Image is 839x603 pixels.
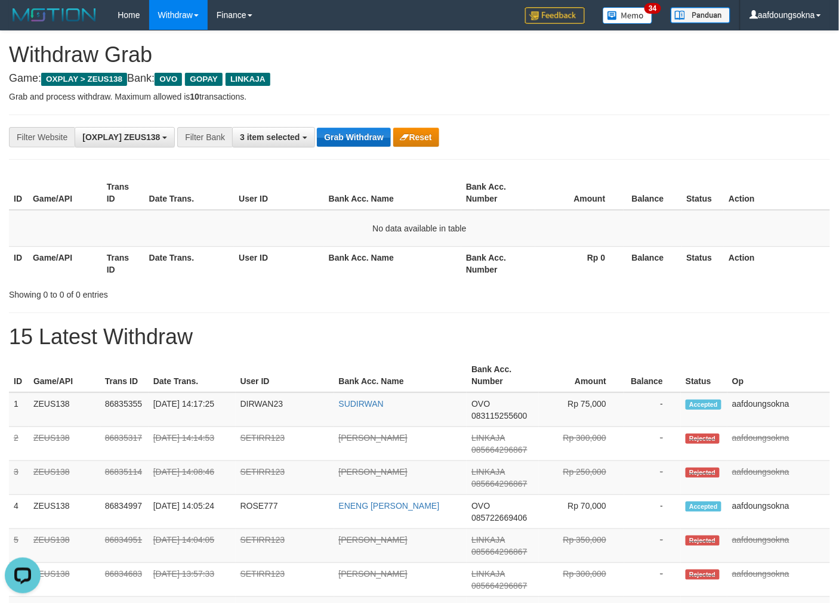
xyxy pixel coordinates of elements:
[644,3,661,14] span: 34
[727,563,830,597] td: aafdoungsokna
[686,434,719,444] span: Rejected
[100,358,149,392] th: Trans ID
[9,91,830,103] p: Grab and process withdraw. Maximum allowed is transactions.
[339,433,408,443] a: [PERSON_NAME]
[339,467,408,477] a: [PERSON_NAME]
[471,445,527,454] span: Copy 085664296867 to clipboard
[149,529,236,563] td: [DATE] 14:04:05
[624,427,681,461] td: -
[41,73,127,86] span: OXPLAY > ZEUS138
[9,392,29,427] td: 1
[539,358,624,392] th: Amount
[471,535,505,545] span: LINKAJA
[9,495,29,529] td: 4
[9,73,830,85] h4: Game: Bank:
[29,461,100,495] td: ZEUS138
[686,536,719,546] span: Rejected
[727,392,830,427] td: aafdoungsokna
[339,501,440,511] a: ENENG [PERSON_NAME]
[149,392,236,427] td: [DATE] 14:17:25
[82,132,160,142] span: [OXPLAY] ZEUS138
[9,325,830,349] h1: 15 Latest Withdraw
[28,176,102,210] th: Game/API
[317,128,390,147] button: Grab Withdraw
[334,358,467,392] th: Bank Acc. Name
[5,5,41,41] button: Open LiveChat chat widget
[539,461,624,495] td: Rp 250,000
[9,210,830,247] td: No data available in table
[624,461,681,495] td: -
[149,563,236,597] td: [DATE] 13:57:33
[339,569,408,579] a: [PERSON_NAME]
[240,132,300,142] span: 3 item selected
[686,400,721,410] span: Accepted
[234,246,324,280] th: User ID
[9,358,29,392] th: ID
[461,176,535,210] th: Bank Acc. Number
[100,461,149,495] td: 86835114
[28,246,102,280] th: Game/API
[232,127,314,147] button: 3 item selected
[100,427,149,461] td: 86835317
[727,358,830,392] th: Op
[190,92,199,101] strong: 10
[9,127,75,147] div: Filter Website
[727,495,830,529] td: aafdoungsokna
[29,358,100,392] th: Game/API
[100,529,149,563] td: 86834951
[100,392,149,427] td: 86835355
[624,563,681,597] td: -
[624,495,681,529] td: -
[177,127,232,147] div: Filter Bank
[724,176,830,210] th: Action
[671,7,730,23] img: panduan.png
[467,358,539,392] th: Bank Acc. Number
[149,461,236,495] td: [DATE] 14:08:46
[603,7,653,24] img: Button%20Memo.svg
[144,246,235,280] th: Date Trans.
[149,427,236,461] td: [DATE] 14:14:53
[724,246,830,280] th: Action
[471,547,527,556] span: Copy 085664296867 to clipboard
[471,411,527,420] span: Copy 083115255600 to clipboard
[226,73,270,86] span: LINKAJA
[236,529,334,563] td: SETIRR123
[525,7,585,24] img: Feedback.jpg
[686,468,719,478] span: Rejected
[9,176,28,210] th: ID
[234,176,324,210] th: User ID
[236,358,334,392] th: User ID
[624,176,682,210] th: Balance
[339,399,384,409] a: SUDIRWAN
[727,461,830,495] td: aafdoungsokna
[149,495,236,529] td: [DATE] 14:05:24
[29,392,100,427] td: ZEUS138
[539,529,624,563] td: Rp 350,000
[185,73,223,86] span: GOPAY
[9,284,341,301] div: Showing 0 to 0 of 0 entries
[471,513,527,522] span: Copy 085722669406 to clipboard
[9,43,830,67] h1: Withdraw Grab
[535,246,624,280] th: Rp 0
[9,427,29,461] td: 2
[29,427,100,461] td: ZEUS138
[624,392,681,427] td: -
[29,495,100,529] td: ZEUS138
[539,563,624,597] td: Rp 300,000
[102,176,144,210] th: Trans ID
[236,495,334,529] td: ROSE777
[9,529,29,563] td: 5
[682,176,724,210] th: Status
[727,529,830,563] td: aafdoungsokna
[686,570,719,580] span: Rejected
[100,495,149,529] td: 86834997
[461,246,535,280] th: Bank Acc. Number
[9,246,28,280] th: ID
[682,246,724,280] th: Status
[539,495,624,529] td: Rp 70,000
[102,246,144,280] th: Trans ID
[539,392,624,427] td: Rp 75,000
[624,529,681,563] td: -
[236,563,334,597] td: SETIRR123
[471,569,505,579] span: LINKAJA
